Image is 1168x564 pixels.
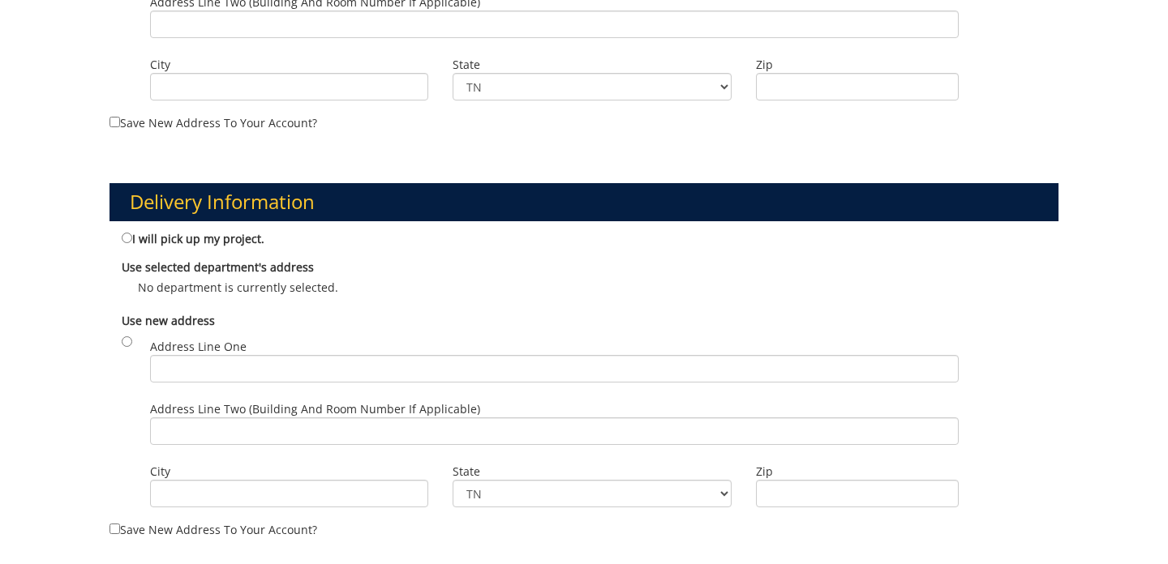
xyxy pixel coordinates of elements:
label: Zip [756,57,959,73]
input: Save new address to your account? [109,117,120,127]
h3: Delivery Information [109,183,1058,220]
b: Use new address [122,313,215,328]
input: Address Line Two (Building and Room Number if applicable) [150,11,959,38]
b: Use selected department's address [122,259,314,275]
label: I will pick up my project. [122,229,264,247]
label: City [150,464,428,480]
input: Save new address to your account? [109,523,120,534]
label: State [453,464,731,480]
input: City [150,480,428,507]
label: Address Line One [150,339,959,382]
input: Address Line Two (Building and Room Number if applicable) [150,417,959,445]
label: City [150,57,428,73]
input: City [150,73,428,100]
input: I will pick up my project. [122,233,132,243]
label: State [453,57,731,73]
input: Address Line One [150,355,959,382]
p: No department is currently selected. [122,280,1046,296]
input: Zip [756,480,959,507]
input: Zip [756,73,959,100]
label: Address Line Two (Building and Room Number if applicable) [150,401,959,445]
label: Zip [756,464,959,480]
